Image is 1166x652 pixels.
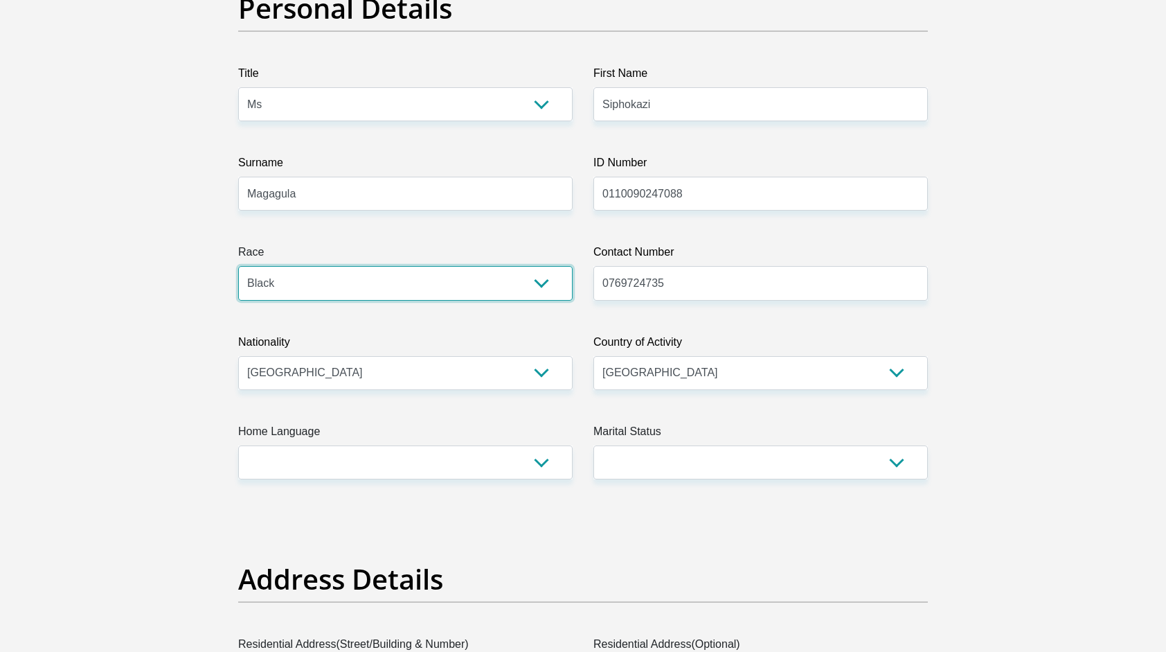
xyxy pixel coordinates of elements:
[238,177,573,211] input: Surname
[593,266,928,300] input: Contact Number
[593,155,928,177] label: ID Number
[593,177,928,211] input: ID Number
[593,423,928,446] label: Marital Status
[238,423,573,446] label: Home Language
[238,65,573,87] label: Title
[238,244,573,266] label: Race
[593,65,928,87] label: First Name
[238,563,928,596] h2: Address Details
[593,334,928,356] label: Country of Activity
[238,155,573,177] label: Surname
[593,87,928,121] input: First Name
[593,244,928,266] label: Contact Number
[238,334,573,356] label: Nationality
